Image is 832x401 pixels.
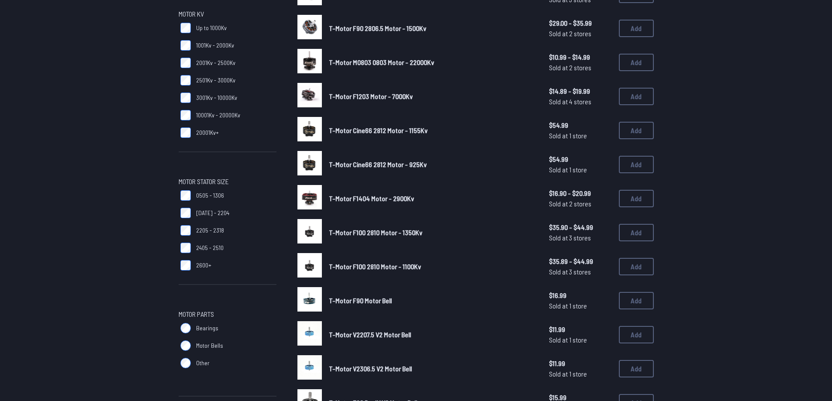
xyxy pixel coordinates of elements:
[329,193,535,204] a: T-Motor F1404 Motor - 2900Kv
[329,329,535,340] a: T-Motor V2207.5 V2 Motor Bell
[329,228,422,236] span: T-Motor F100 2810 Motor - 1350Kv
[619,88,654,105] button: Add
[619,122,654,139] button: Add
[297,117,322,144] a: image
[180,340,191,351] input: Motor Bells
[196,226,224,235] span: 2205 - 2318
[196,24,227,32] span: Up to 1000Kv
[180,260,191,271] input: 2600+
[180,93,191,103] input: 3001Kv - 10000Kv
[549,369,612,379] span: Sold at 1 store
[196,58,235,67] span: 2001Kv - 2500Kv
[619,190,654,207] button: Add
[549,18,612,28] span: $29.00 - $35.99
[329,159,535,170] a: T-Motor Cine66 2812 Motor - 925Kv
[297,355,322,380] img: image
[329,364,412,373] span: T-Motor V2306.5 V2 Motor Bell
[329,23,535,34] a: T-Motor F90 2806.5 Motor - 1500Kv
[297,15,322,39] img: image
[180,23,191,33] input: Up to 1000Kv
[180,208,191,218] input: [DATE] - 2204
[619,292,654,309] button: Add
[549,28,612,39] span: Sold at 2 stores
[329,330,411,339] span: T-Motor V2207.5 V2 Motor Bell
[549,301,612,311] span: Sold at 1 store
[297,321,322,346] img: image
[329,262,421,271] span: T-Motor F100 2810 Motor - 1100Kv
[549,290,612,301] span: $16.99
[329,58,434,66] span: T-Motor M0803 0803 Motor - 22000Kv
[180,127,191,138] input: 20001Kv+
[549,324,612,335] span: $11.99
[329,126,428,134] span: T-Motor Cine66 2812 Motor - 1155Kv
[329,92,413,100] span: T-Motor F1203 Motor - 7000Kv
[549,154,612,165] span: $54.99
[549,335,612,345] span: Sold at 1 store
[549,233,612,243] span: Sold at 3 stores
[297,253,322,278] img: image
[297,117,322,141] img: image
[180,323,191,333] input: Bearings
[329,91,535,102] a: T-Motor F1203 Motor - 7000Kv
[196,76,235,85] span: 2501Kv - 3000Kv
[297,287,322,314] a: image
[196,41,234,50] span: 1001Kv - 2000Kv
[549,256,612,267] span: $35.89 - $44.99
[329,57,535,68] a: T-Motor M0803 0803 Motor - 22000Kv
[196,209,229,217] span: [DATE] - 2204
[297,49,322,76] a: image
[329,227,535,238] a: T-Motor F100 2810 Motor - 1350Kv
[549,52,612,62] span: $10.99 - $14.99
[619,258,654,275] button: Add
[180,40,191,51] input: 1001Kv - 2000Kv
[549,86,612,96] span: $14.89 - $19.99
[329,194,414,202] span: T-Motor F1404 Motor - 2900Kv
[329,296,392,305] span: T-Motor F90 Motor Bell
[549,199,612,209] span: Sold at 2 stores
[329,261,535,272] a: T-Motor F100 2810 Motor - 1100Kv
[549,358,612,369] span: $11.99
[329,295,535,306] a: T-Motor F90 Motor Bell
[297,151,322,178] a: image
[196,191,224,200] span: 0505 - 1306
[180,225,191,236] input: 2205 - 2318
[180,190,191,201] input: 0505 - 1306
[180,75,191,86] input: 2501Kv - 3000Kv
[196,324,218,332] span: Bearings
[196,341,223,350] span: Motor Bells
[180,358,191,368] input: Other
[549,62,612,73] span: Sold at 2 stores
[297,83,322,107] img: image
[196,359,210,367] span: Other
[619,360,654,377] button: Add
[297,287,322,312] img: image
[329,363,535,374] a: T-Motor V2306.5 V2 Motor Bell
[180,110,191,120] input: 10001Kv - 20000Kv
[329,125,535,136] a: T-Motor Cine66 2812 Motor - 1155Kv
[297,253,322,280] a: image
[180,243,191,253] input: 2405 - 2510
[297,15,322,42] a: image
[297,185,322,209] img: image
[179,176,229,187] span: Motor Stator Size
[549,222,612,233] span: $35.90 - $44.99
[196,111,240,120] span: 10001Kv - 20000Kv
[297,185,322,212] a: image
[549,188,612,199] span: $16.90 - $20.99
[196,93,237,102] span: 3001Kv - 10000Kv
[549,267,612,277] span: Sold at 3 stores
[297,321,322,348] a: image
[297,49,322,73] img: image
[196,261,211,270] span: 2600+
[549,130,612,141] span: Sold at 1 store
[196,128,219,137] span: 20001Kv+
[297,219,322,246] a: image
[196,243,224,252] span: 2405 - 2510
[297,219,322,243] img: image
[619,20,654,37] button: Add
[329,24,426,32] span: T-Motor F90 2806.5 Motor - 1500Kv
[329,160,427,168] span: T-Motor Cine66 2812 Motor - 925Kv
[619,54,654,71] button: Add
[180,58,191,68] input: 2001Kv - 2500Kv
[179,309,214,319] span: Motor Parts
